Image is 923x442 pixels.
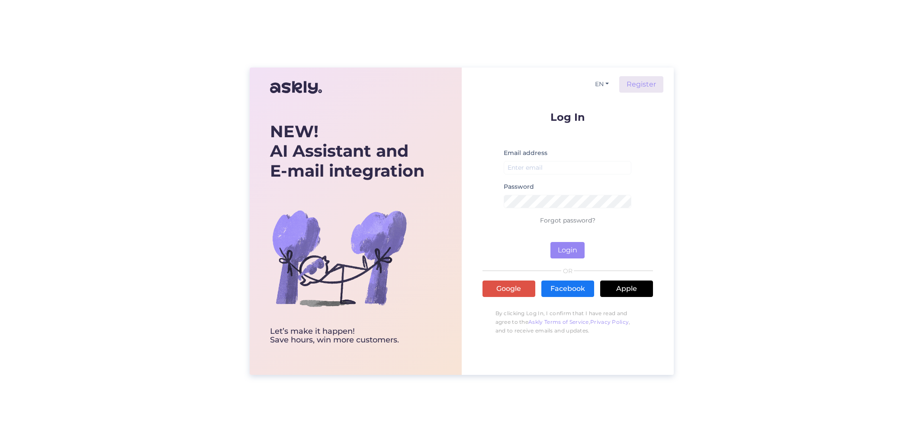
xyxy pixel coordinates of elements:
a: Forgot password? [540,216,595,224]
a: Askly Terms of Service [528,319,589,325]
img: bg-askly [270,189,408,327]
a: Apple [600,281,653,297]
label: Password [504,182,534,191]
b: NEW! [270,121,318,142]
input: Enter email [504,161,632,174]
a: Register [619,76,663,93]
p: Log In [482,112,653,123]
img: Askly [270,77,322,98]
a: Privacy Policy [590,319,629,325]
p: By clicking Log In, I confirm that I have read and agree to the , , and to receive emails and upd... [482,305,653,339]
button: Login [550,242,585,258]
label: Email address [504,148,547,158]
div: AI Assistant and E-mail integration [270,122,425,181]
a: Google [482,281,535,297]
a: Facebook [541,281,594,297]
span: OR [561,268,574,274]
div: Let’s make it happen! Save hours, win more customers. [270,327,425,345]
button: EN [592,78,612,90]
